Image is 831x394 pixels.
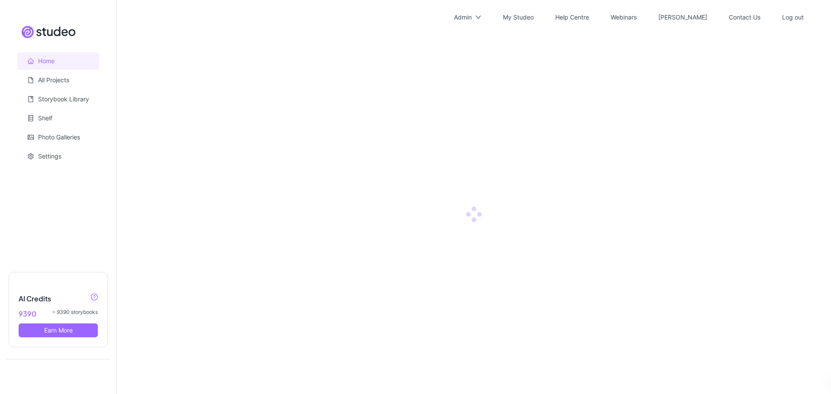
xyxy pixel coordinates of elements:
span: question-circle [91,294,98,300]
span: ~ 9390 storybooks [52,308,98,316]
span: Earn More [44,326,73,334]
a: Storybook Library [38,95,89,103]
a: My Studeo [503,13,534,21]
a: Home [38,57,55,65]
span: Settings [38,148,92,165]
a: Help Centre [555,13,589,21]
a: Shelf [38,114,52,122]
h5: AI Credits [19,294,98,304]
a: Webinars [611,13,637,21]
div: Admin [454,3,472,31]
a: Log out [782,13,804,21]
span: down [475,14,481,20]
button: Earn More [19,323,98,337]
a: Contact Us [729,13,760,21]
a: Photo Galleries [38,133,80,141]
img: Site logo [22,26,75,38]
a: [PERSON_NAME] [658,13,707,21]
span: setting [28,153,34,159]
a: All Projects [38,76,69,84]
span: 9390 [19,308,36,319]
